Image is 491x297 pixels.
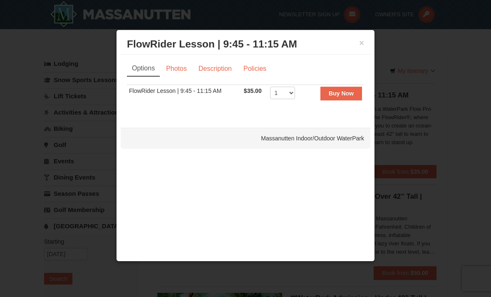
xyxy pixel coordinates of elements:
[127,61,160,77] a: Options
[127,85,242,105] td: FlowRider Lesson | 9:45 - 11:15 AM
[238,61,272,77] a: Policies
[127,38,364,50] h3: FlowRider Lesson | 9:45 - 11:15 AM
[359,39,364,47] button: ×
[161,61,192,77] a: Photos
[320,87,362,100] button: Buy Now
[193,61,237,77] a: Description
[329,90,354,97] strong: Buy Now
[121,128,370,149] div: Massanutten Indoor/Outdoor WaterPark
[244,87,262,94] span: $35.00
